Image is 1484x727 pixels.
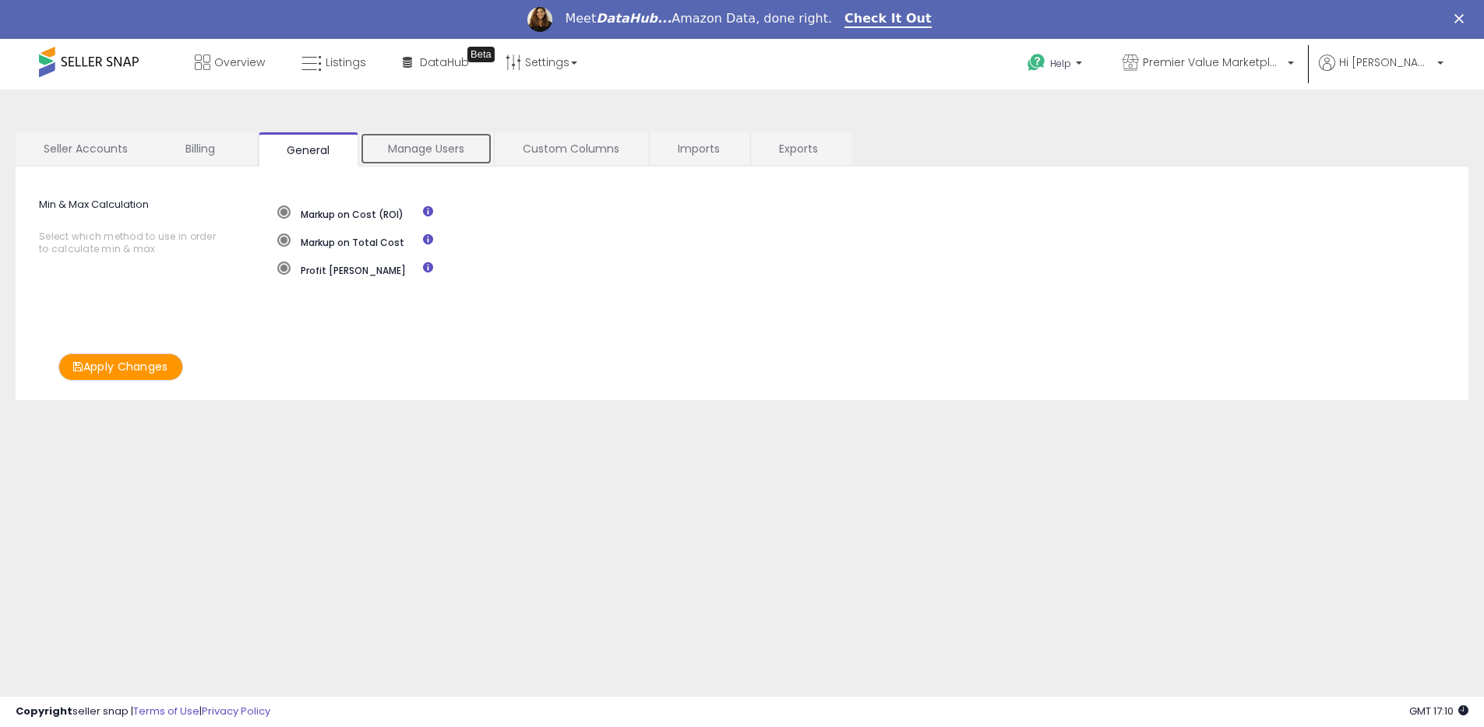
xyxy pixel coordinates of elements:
[596,11,672,26] i: DataHub...
[157,132,256,165] a: Billing
[27,198,266,262] label: Min & Max Calculation
[420,54,469,70] span: DataHub
[290,39,378,86] a: Listings
[1015,41,1098,90] a: Help
[259,132,358,167] a: General
[277,234,404,249] label: Markup on Total Cost
[16,704,72,718] strong: Copyright
[58,353,183,381] button: Apply Changes
[1050,57,1071,70] span: Help
[1409,704,1468,718] span: 2025-09-7 17:10 GMT
[527,7,552,32] img: Profile image for Georgie
[360,132,492,165] a: Manage Users
[1319,54,1443,90] a: Hi [PERSON_NAME]
[183,39,277,86] a: Overview
[326,54,366,70] span: Listings
[16,704,270,719] div: seller snap | |
[494,39,589,86] a: Settings
[39,230,221,255] span: Select which method to use in order to calculate min & max.
[844,11,932,28] a: Check It Out
[467,47,495,62] div: Tooltip anchor
[1111,39,1306,90] a: Premier Value Marketplace LLC
[495,132,647,165] a: Custom Columns
[133,704,199,718] a: Terms of Use
[202,704,270,718] a: Privacy Policy
[565,11,832,26] div: Meet Amazon Data, done right.
[277,262,406,277] label: Profit [PERSON_NAME]
[650,132,749,165] a: Imports
[16,132,156,165] a: Seller Accounts
[1454,14,1470,23] div: Close
[277,205,404,221] label: Markup on Cost (ROI)
[1339,54,1433,70] span: Hi [PERSON_NAME]
[391,39,481,86] a: DataHub
[1143,54,1283,70] span: Premier Value Marketplace LLC
[1027,53,1046,72] i: Get Help
[214,54,265,70] span: Overview
[751,132,851,165] a: Exports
